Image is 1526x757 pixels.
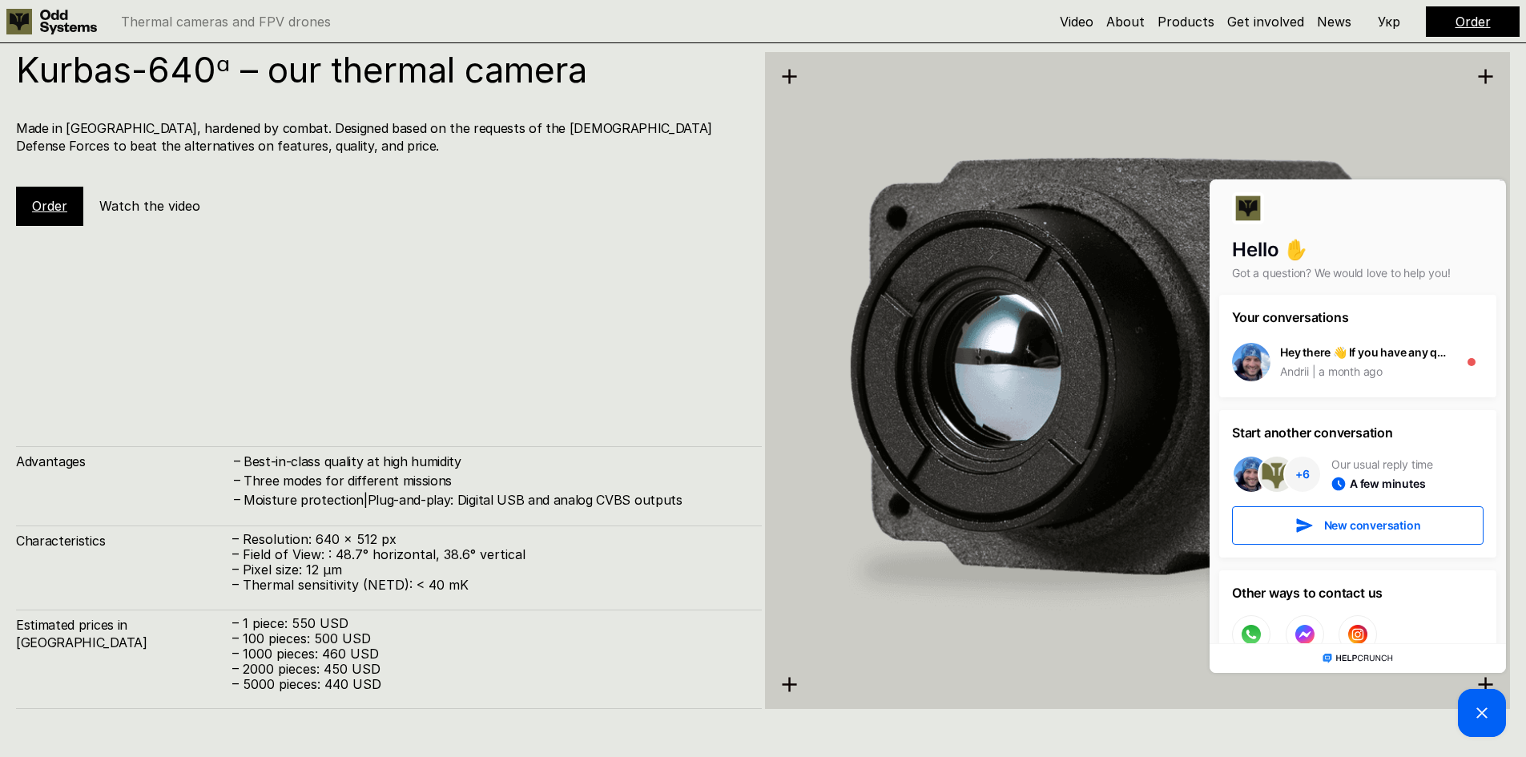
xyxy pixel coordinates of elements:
[232,547,746,562] p: – Field of View: : 48.7° horizontal, 38.6° vertical
[1317,14,1351,30] a: News
[244,453,746,470] h4: Best-in-class quality at high humidity
[232,616,746,631] p: – 1 piece: 550 USD
[232,677,746,692] p: – 5000 pieces: 440 USD
[1158,14,1214,30] a: Products
[232,646,746,662] p: – 1000 pieces: 460 USD
[121,15,331,28] p: Thermal cameras and FPV drones
[1456,14,1491,30] a: Order
[1060,14,1093,30] a: Video
[1227,14,1304,30] a: Get involved
[244,472,746,489] h4: Three modes for different missions
[232,662,746,677] p: – 2000 pieces: 450 USD
[16,453,232,470] h4: Advantages
[244,491,746,509] h4: Moisture protection|Plug-and-play: Digital USB and analog CVBS outputs
[1106,14,1145,30] a: About
[1206,175,1510,741] iframe: HelpCrunch
[32,198,67,214] a: Order
[16,119,746,155] h4: Made in [GEOGRAPHIC_DATA], hardened by combat. Designed based on the requests of the [DEMOGRAPHIC...
[232,631,746,646] p: – 100 pieces: 500 USD
[234,471,240,489] h4: –
[232,578,746,593] p: – Thermal sensitivity (NETD): < 40 mK
[234,451,240,469] h4: –
[16,616,232,652] h4: Estimated prices in [GEOGRAPHIC_DATA]
[232,562,746,578] p: – Pixel size: 12 µm
[232,532,746,547] p: – Resolution: 640 x 512 px
[234,490,240,508] h4: –
[1378,15,1400,28] p: Укр
[16,52,746,87] h1: Kurbas-640ᵅ – our thermal camera
[16,532,232,550] h4: Characteristics
[99,197,200,215] h5: Watch the video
